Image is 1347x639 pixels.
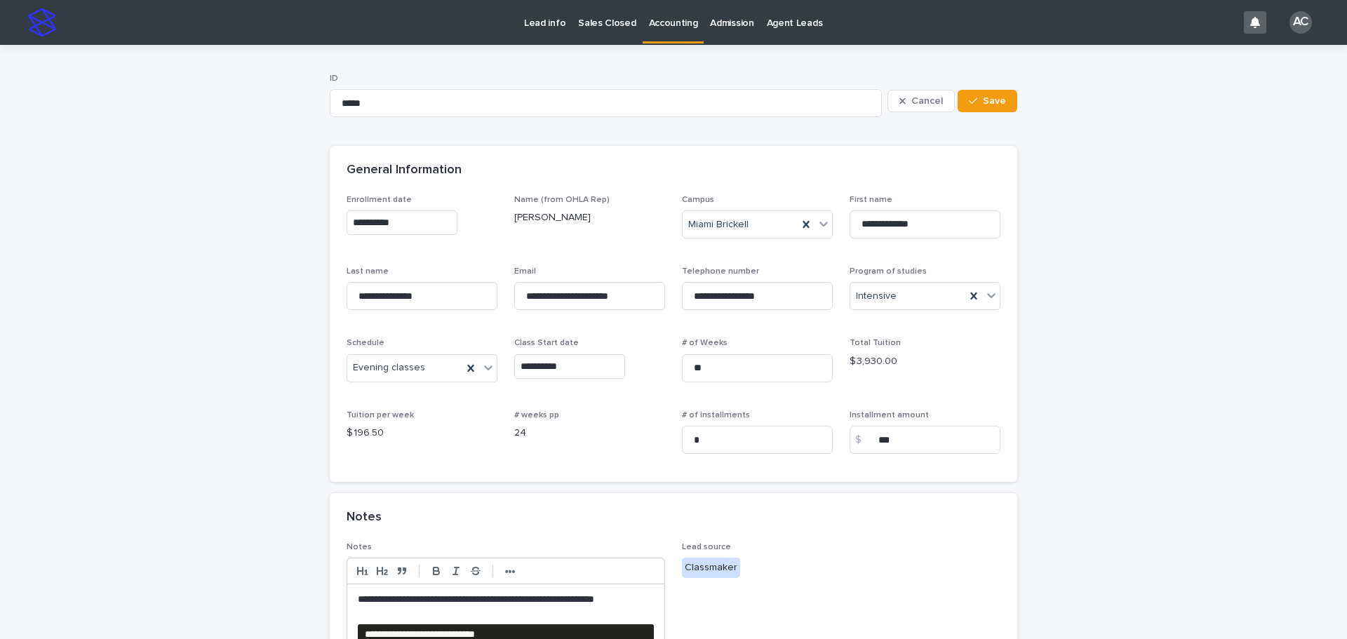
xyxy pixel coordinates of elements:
span: Campus [682,196,714,204]
div: AC [1289,11,1312,34]
span: Save [983,96,1006,106]
span: Last name [347,267,389,276]
span: First name [850,196,892,204]
strong: ••• [505,566,516,577]
p: [PERSON_NAME] [514,210,665,225]
img: stacker-logo-s-only.png [28,8,56,36]
span: # weeks pp [514,411,559,419]
button: ••• [500,563,520,579]
p: $ 196.50 [347,426,497,440]
span: Class Start date [514,339,579,347]
span: Telephone number [682,267,759,276]
button: Save [958,90,1017,112]
span: Lead source [682,543,731,551]
h2: Notes [347,510,382,525]
span: Intensive [856,289,897,304]
span: Name (from OHLA Rep) [514,196,610,204]
h2: General Information [347,163,462,178]
span: Notes [347,543,372,551]
span: Program of studies [850,267,927,276]
span: Schedule [347,339,384,347]
span: Installment amount [850,411,929,419]
div: $ [850,426,878,454]
p: 24 [514,426,665,440]
span: # of installments [682,411,750,419]
span: Miami Brickell [688,217,749,232]
span: Enrollment date [347,196,412,204]
span: # of Weeks [682,339,728,347]
span: ID [330,74,338,83]
span: Email [514,267,536,276]
span: Cancel [911,96,943,106]
span: Total Tuition [850,339,901,347]
button: Cancel [887,90,955,112]
div: Classmaker [682,558,740,578]
span: Evening classes [353,361,425,375]
p: $ 3,930.00 [850,354,1000,369]
span: Tuition per week [347,411,414,419]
